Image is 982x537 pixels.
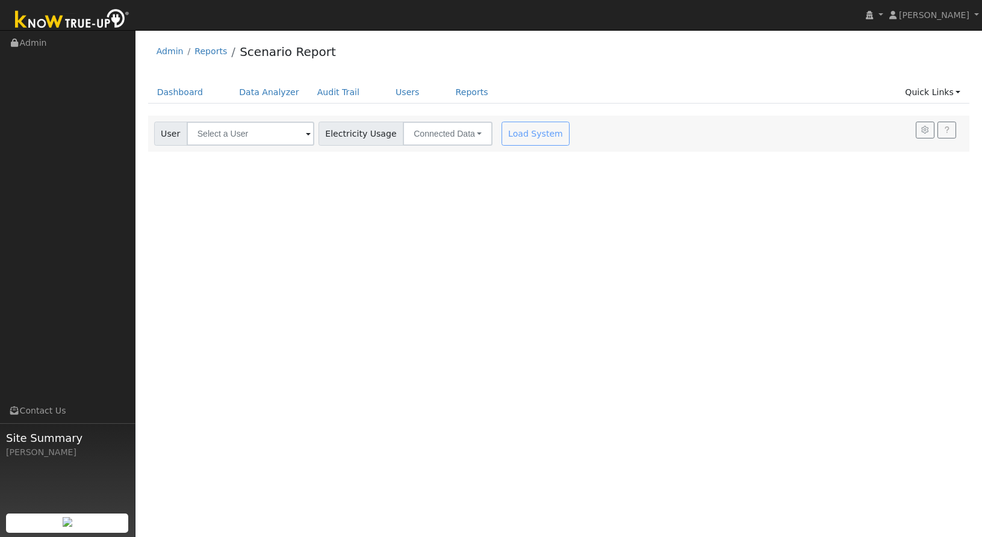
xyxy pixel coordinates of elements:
[916,122,934,138] button: Settings
[154,122,187,146] span: User
[240,45,336,59] a: Scenario Report
[187,122,314,146] input: Select a User
[194,46,227,56] a: Reports
[230,81,308,104] a: Data Analyzer
[308,81,368,104] a: Audit Trail
[319,122,403,146] span: Electricity Usage
[447,81,497,104] a: Reports
[937,122,956,138] a: Help Link
[387,81,429,104] a: Users
[896,81,969,104] a: Quick Links
[148,81,213,104] a: Dashboard
[403,122,493,146] button: Connected Data
[6,430,129,446] span: Site Summary
[6,446,129,459] div: [PERSON_NAME]
[63,517,72,527] img: retrieve
[899,10,969,20] span: [PERSON_NAME]
[9,7,135,34] img: Know True-Up
[157,46,184,56] a: Admin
